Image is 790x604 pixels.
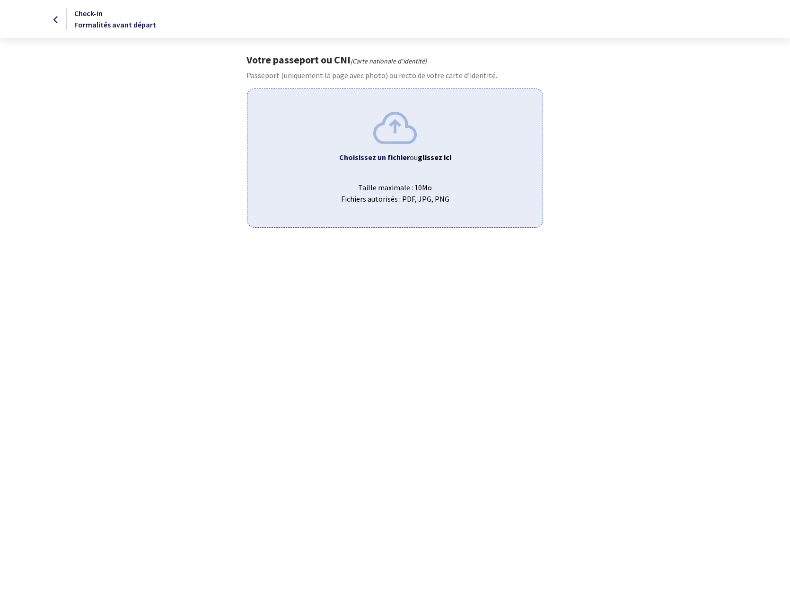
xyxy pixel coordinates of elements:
b: glissez ici [418,152,451,162]
span: Taille maximale : 10Mo Fichiers autorisés : PDF, JPG, PNG [255,174,535,204]
p: Passeport (uniquement la page avec photo) ou recto de votre carte d’identité. [246,70,543,81]
h1: Votre passeport ou CNI [246,53,543,66]
b: Choisissez un fichier [339,152,410,162]
span: ou [410,152,451,162]
img: upload.png [373,112,417,143]
span: Check-in Formalités avant départ [74,9,156,29]
i: (Carte nationale d'identité) [351,57,427,65]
